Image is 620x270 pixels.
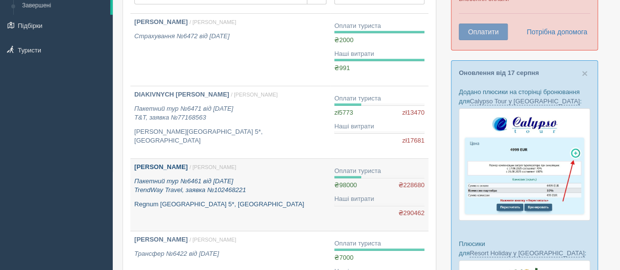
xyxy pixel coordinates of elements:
[459,24,508,40] button: Оплатити
[130,86,330,158] a: DIAKIVNYCH [PERSON_NAME] / [PERSON_NAME] Пакетний тур №6471 від [DATE]T&T, заявка №77168563 [PERS...
[190,164,236,170] span: / [PERSON_NAME]
[134,127,326,146] p: [PERSON_NAME][GEOGRAPHIC_DATA] 5*, [GEOGRAPHIC_DATA]
[134,32,229,40] i: Страхування №6472 від [DATE]
[470,249,584,257] a: Resort Holiday у [GEOGRAPHIC_DATA]
[402,136,424,146] span: zł17681
[134,200,326,209] p: Regnum [GEOGRAPHIC_DATA] 5*, [GEOGRAPHIC_DATA]
[582,68,588,79] span: ×
[190,237,236,243] span: / [PERSON_NAME]
[130,159,330,231] a: [PERSON_NAME] / [PERSON_NAME] Пакетний тур №6461 від [DATE]TrendWay Travel, заявка №102468221 Reg...
[134,177,246,194] i: Пакетний тур №6461 від [DATE] TrendWay Travel, заявка №102468221
[459,108,590,221] img: calypso-tour-proposal-crm-for-travel-agency.jpg
[459,69,539,76] a: Оновлення від 17 серпня
[334,167,424,176] div: Оплати туриста
[334,254,353,261] span: ₴7000
[334,94,424,103] div: Оплати туриста
[190,19,236,25] span: / [PERSON_NAME]
[134,18,188,25] b: [PERSON_NAME]
[398,209,424,218] span: ₴290462
[334,195,424,204] div: Наші витрати
[134,105,233,122] i: Пакетний тур №6471 від [DATE] T&T, заявка №77168563
[334,36,353,44] span: ₴2000
[334,109,353,116] span: zł5773
[334,49,424,59] div: Наші витрати
[134,163,188,171] b: [PERSON_NAME]
[398,181,424,190] span: ₴228680
[134,236,188,243] b: [PERSON_NAME]
[130,14,330,86] a: [PERSON_NAME] / [PERSON_NAME] Страхування №6472 від [DATE]
[459,87,590,106] p: Додано плюсики на сторінці бронювання для :
[334,239,424,248] div: Оплати туриста
[334,22,424,31] div: Оплати туриста
[459,239,590,258] p: Плюсики для :
[134,250,219,257] i: Трансфер №6422 від [DATE]
[334,64,350,72] span: ₴991
[334,181,357,189] span: ₴98000
[520,24,588,40] a: Потрібна допомога
[231,92,277,98] span: / [PERSON_NAME]
[134,91,229,98] b: DIAKIVNYCH [PERSON_NAME]
[582,68,588,78] button: Close
[334,122,424,131] div: Наші витрати
[402,108,424,118] span: zł13470
[470,98,580,105] a: Calypso Tour у [GEOGRAPHIC_DATA]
